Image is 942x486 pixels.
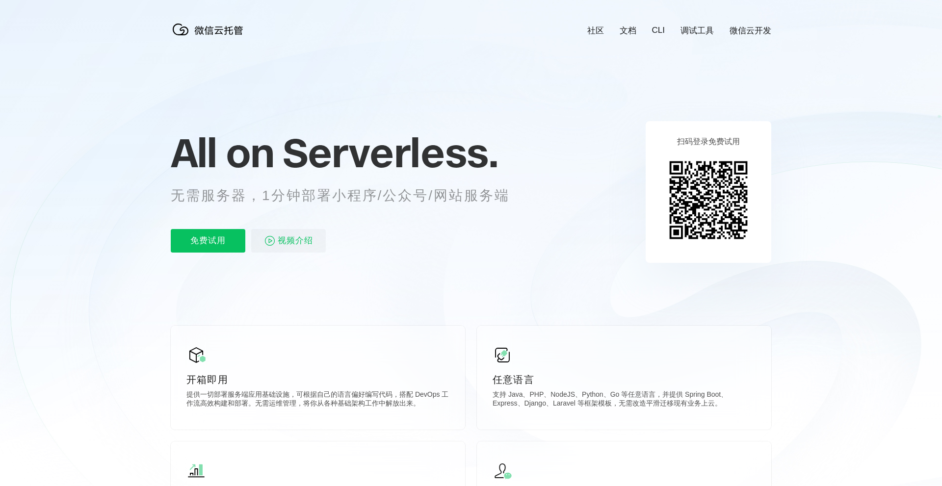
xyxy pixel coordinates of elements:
img: video_play.svg [264,235,276,247]
a: CLI [652,26,665,35]
p: 开箱即用 [186,373,449,386]
a: 文档 [620,25,636,36]
span: All on [171,128,273,177]
p: 支持 Java、PHP、NodeJS、Python、Go 等任意语言，并提供 Spring Boot、Express、Django、Laravel 等框架模板，无需改造平滑迁移现有业务上云。 [493,390,756,410]
p: 任意语言 [493,373,756,386]
img: 微信云托管 [171,20,249,39]
a: 微信云开发 [730,25,771,36]
p: 提供一切部署服务端应用基础设施，可根据自己的语言偏好编写代码，搭配 DevOps 工作流高效构建和部署。无需运维管理，将你从各种基础架构工作中解放出来。 [186,390,449,410]
p: 扫码登录免费试用 [677,137,740,147]
span: Serverless. [283,128,498,177]
p: 免费试用 [171,229,245,253]
a: 微信云托管 [171,32,249,41]
a: 调试工具 [680,25,714,36]
span: 视频介绍 [278,229,313,253]
p: 无需服务器，1分钟部署小程序/公众号/网站服务端 [171,186,528,205]
a: 社区 [587,25,604,36]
